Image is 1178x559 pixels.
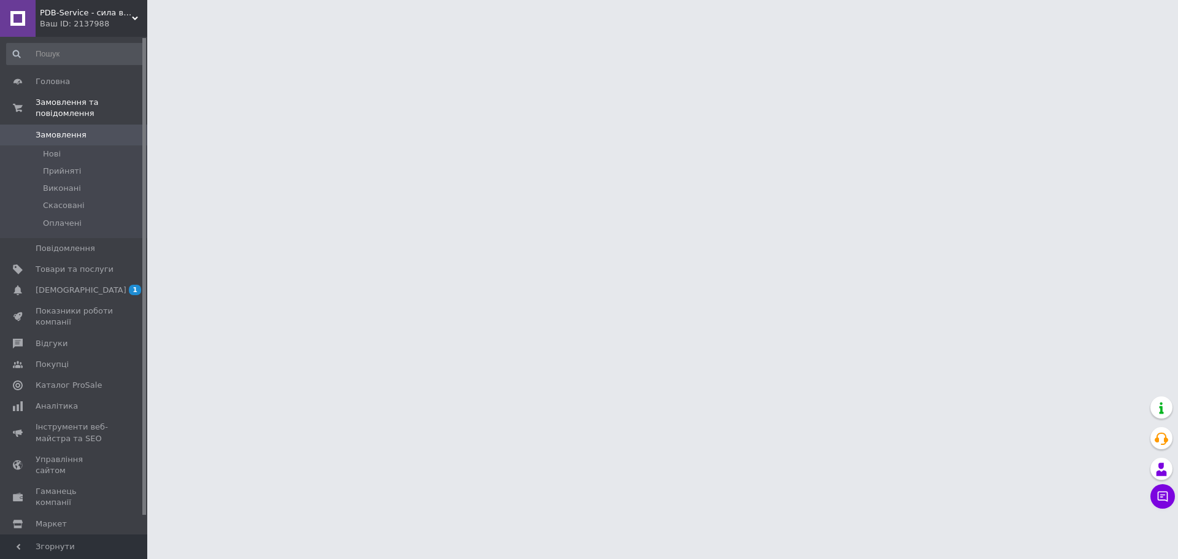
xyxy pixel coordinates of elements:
[43,200,85,211] span: Скасовані
[36,285,126,296] span: [DEMOGRAPHIC_DATA]
[43,166,81,177] span: Прийняті
[36,359,69,370] span: Покупці
[36,129,87,141] span: Замовлення
[36,401,78,412] span: Аналітика
[36,422,114,444] span: Інструменти веб-майстра та SEO
[36,264,114,275] span: Товари та послуги
[36,454,114,476] span: Управління сайтом
[36,243,95,254] span: Повідомлення
[6,43,145,65] input: Пошук
[40,18,147,29] div: Ваш ID: 2137988
[43,183,81,194] span: Виконані
[36,306,114,328] span: Показники роботи компанії
[36,338,67,349] span: Відгуки
[1150,484,1175,509] button: Чат з покупцем
[36,486,114,508] span: Гаманець компанії
[43,218,82,229] span: Оплачені
[36,519,67,530] span: Маркет
[36,380,102,391] span: Каталог ProSale
[43,148,61,160] span: Нові
[129,285,141,295] span: 1
[40,7,132,18] span: PDB-Service - сила всередині кожного двигуна
[36,97,147,119] span: Замовлення та повідомлення
[36,76,70,87] span: Головна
